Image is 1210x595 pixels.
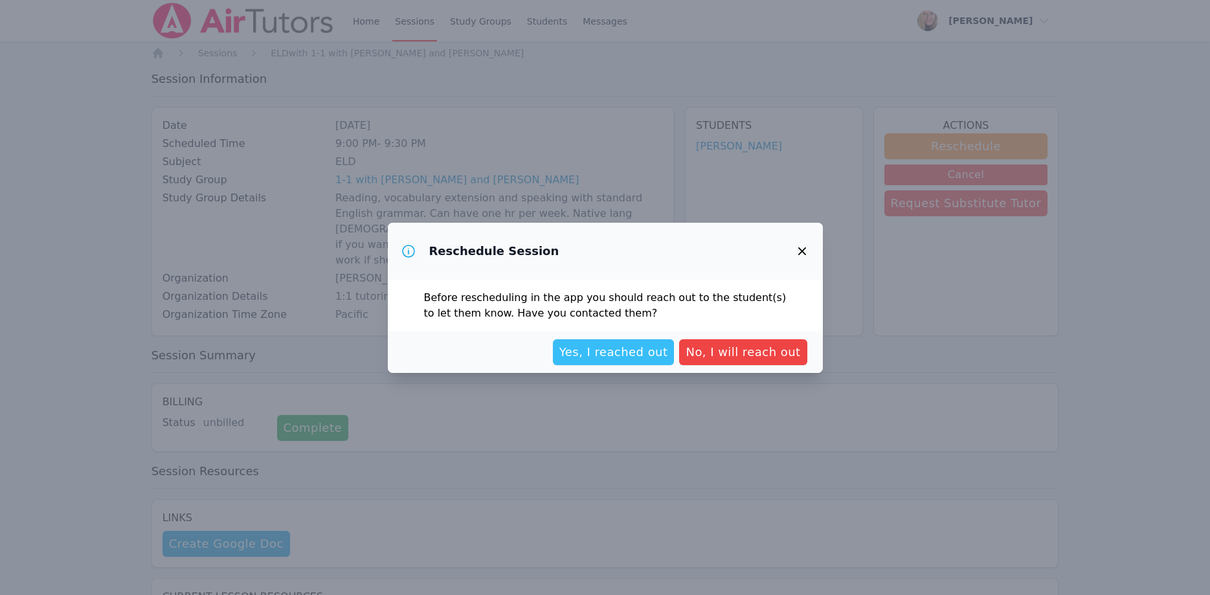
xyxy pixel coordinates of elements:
[553,339,675,365] button: Yes, I reached out
[429,243,559,259] h3: Reschedule Session
[424,290,787,321] p: Before rescheduling in the app you should reach out to the student(s) to let them know. Have you ...
[686,343,800,361] span: No, I will reach out
[679,339,807,365] button: No, I will reach out
[559,343,668,361] span: Yes, I reached out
